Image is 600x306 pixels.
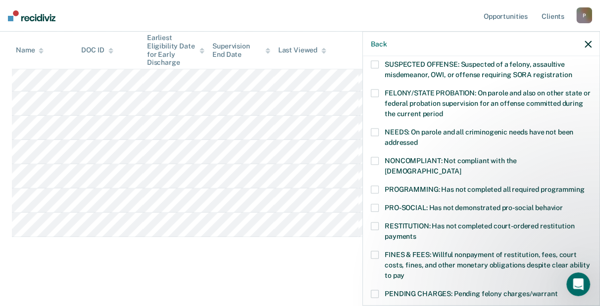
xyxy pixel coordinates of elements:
[385,60,572,79] span: SUSPECTED OFFENSE: Suspected of a felony, assaultive misdemeanor, OWI, or offense requiring SORA ...
[371,40,387,48] button: Back
[385,185,584,193] span: PROGRAMMING: Has not completed all required programming
[385,222,574,240] span: RESTITUTION: Has not completed court-ordered restitution payments
[278,46,326,54] div: Last Viewed
[385,128,573,146] span: NEEDS: On parole and all criminogenic needs have not been addressed
[8,10,55,21] img: Recidiviz
[212,42,270,59] div: Supervision End Date
[385,251,590,279] span: FINES & FEES: Willful nonpayment of restitution, fees, court costs, fines, and other monetary obl...
[385,204,563,212] span: PRO-SOCIAL: Has not demonstrated pro-social behavior
[385,89,591,118] span: FELONY/STATE PROBATION: On parole and also on other state or federal probation supervision for an...
[81,46,113,54] div: DOC ID
[576,7,592,23] div: P
[385,290,557,298] span: PENDING CHARGES: Pending felony charges/warrant
[147,34,204,67] div: Earliest Eligibility Date for Early Discharge
[566,272,590,296] iframe: Intercom live chat
[385,157,517,175] span: NONCOMPLIANT: Not compliant with the [DEMOGRAPHIC_DATA]
[16,46,44,54] div: Name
